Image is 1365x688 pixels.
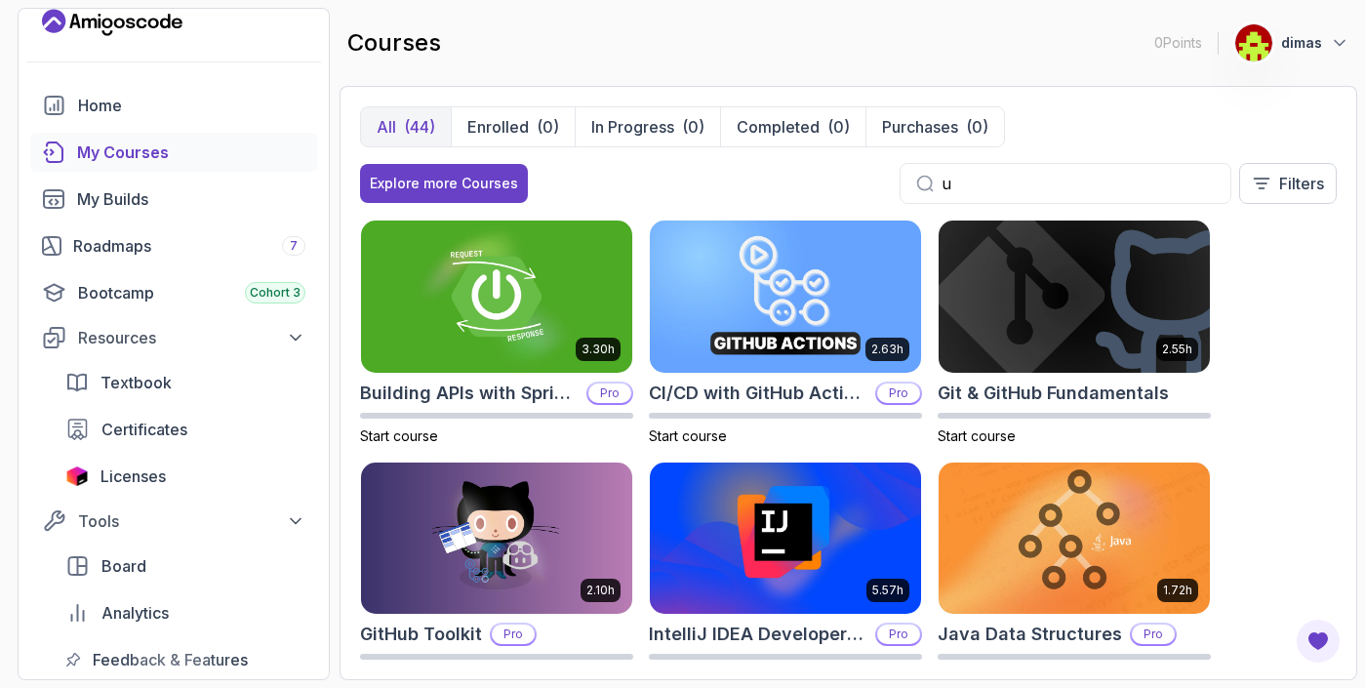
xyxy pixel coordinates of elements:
[938,621,1122,648] h2: Java Data Structures
[101,601,169,625] span: Analytics
[1281,33,1322,53] p: dimas
[54,593,317,632] a: analytics
[78,94,305,117] div: Home
[54,410,317,449] a: certificates
[250,285,301,301] span: Cohort 3
[737,115,820,139] p: Completed
[720,107,865,146] button: Completed(0)
[938,380,1169,407] h2: Git & GitHub Fundamentals
[360,380,579,407] h2: Building APIs with Spring Boot
[360,427,438,444] span: Start course
[360,164,528,203] button: Explore more Courses
[966,115,988,139] div: (0)
[77,141,305,164] div: My Courses
[871,342,903,357] p: 2.63h
[492,625,535,644] p: Pro
[78,509,305,533] div: Tools
[101,554,146,578] span: Board
[30,133,317,172] a: courses
[682,115,704,139] div: (0)
[575,107,720,146] button: In Progress(0)
[30,320,317,355] button: Resources
[877,625,920,644] p: Pro
[30,180,317,219] a: builds
[54,546,317,586] a: board
[865,107,1004,146] button: Purchases(0)
[404,115,435,139] div: (44)
[827,115,850,139] div: (0)
[347,27,441,59] h2: courses
[872,583,903,598] p: 5.57h
[54,363,317,402] a: textbook
[370,174,518,193] div: Explore more Courses
[78,326,305,349] div: Resources
[649,427,727,444] span: Start course
[537,115,559,139] div: (0)
[942,172,1215,195] input: Search...
[467,115,529,139] p: Enrolled
[361,107,451,146] button: All(44)
[1162,342,1192,357] p: 2.55h
[650,221,921,373] img: CI/CD with GitHub Actions card
[451,107,575,146] button: Enrolled(0)
[877,384,920,403] p: Pro
[588,384,631,403] p: Pro
[939,463,1210,615] img: Java Data Structures card
[100,371,172,394] span: Textbook
[377,115,396,139] p: All
[290,238,298,254] span: 7
[1239,163,1337,204] button: Filters
[30,226,317,265] a: roadmaps
[591,115,674,139] p: In Progress
[78,281,305,304] div: Bootcamp
[77,187,305,211] div: My Builds
[42,7,182,38] a: Landing page
[30,273,317,312] a: bootcamp
[582,342,615,357] p: 3.30h
[30,504,317,539] button: Tools
[361,463,632,615] img: GitHub Toolkit card
[1132,625,1175,644] p: Pro
[65,466,89,486] img: jetbrains icon
[1234,23,1349,62] button: user profile imagedimas
[1163,583,1192,598] p: 1.72h
[939,221,1210,373] img: Git & GitHub Fundamentals card
[73,234,305,258] div: Roadmaps
[586,583,615,598] p: 2.10h
[650,463,921,615] img: IntelliJ IDEA Developer Guide card
[649,380,867,407] h2: CI/CD with GitHub Actions
[361,221,632,373] img: Building APIs with Spring Boot card
[30,86,317,125] a: home
[1279,172,1324,195] p: Filters
[882,115,958,139] p: Purchases
[1235,24,1272,61] img: user profile image
[1295,618,1342,665] button: Open Feedback Button
[93,648,248,671] span: Feedback & Features
[54,457,317,496] a: licenses
[101,418,187,441] span: Certificates
[54,640,317,679] a: feedback
[1154,33,1202,53] p: 0 Points
[360,621,482,648] h2: GitHub Toolkit
[938,427,1016,444] span: Start course
[100,465,166,488] span: Licenses
[649,621,867,648] h2: IntelliJ IDEA Developer Guide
